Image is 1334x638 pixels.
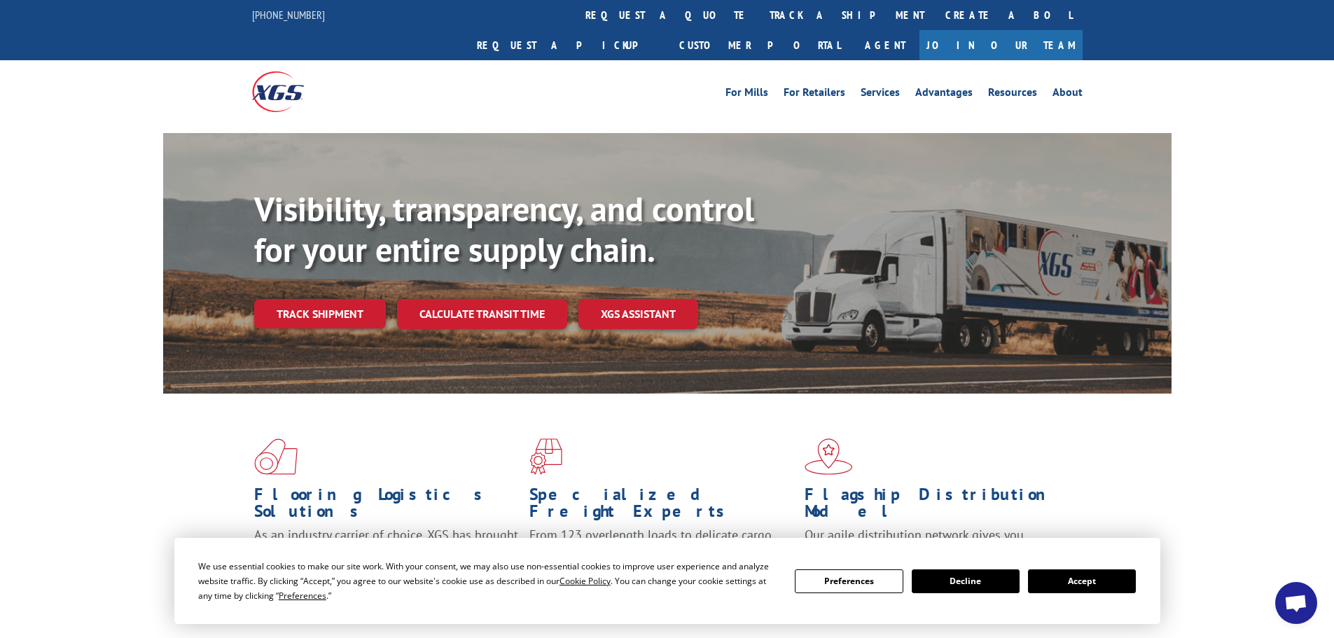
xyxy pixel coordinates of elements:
[529,527,794,589] p: From 123 overlength loads to delicate cargo, our experienced staff knows the best way to move you...
[988,87,1037,102] a: Resources
[795,569,903,593] button: Preferences
[805,527,1062,560] span: Our agile distribution network gives you nationwide inventory management on demand.
[805,486,1069,527] h1: Flagship Distribution Model
[252,8,325,22] a: [PHONE_NUMBER]
[1275,582,1317,624] div: Open chat
[466,30,669,60] a: Request a pickup
[529,438,562,475] img: xgs-icon-focused-on-flooring-red
[578,299,698,329] a: XGS ASSISTANT
[254,486,519,527] h1: Flooring Logistics Solutions
[919,30,1083,60] a: Join Our Team
[254,527,518,576] span: As an industry carrier of choice, XGS has brought innovation and dedication to flooring logistics...
[915,87,973,102] a: Advantages
[279,590,326,602] span: Preferences
[725,87,768,102] a: For Mills
[912,569,1020,593] button: Decline
[397,299,567,329] a: Calculate transit time
[861,87,900,102] a: Services
[529,486,794,527] h1: Specialized Freight Experts
[1028,569,1136,593] button: Accept
[174,538,1160,624] div: Cookie Consent Prompt
[254,438,298,475] img: xgs-icon-total-supply-chain-intelligence-red
[254,187,754,271] b: Visibility, transparency, and control for your entire supply chain.
[851,30,919,60] a: Agent
[198,559,778,603] div: We use essential cookies to make our site work. With your consent, we may also use non-essential ...
[254,299,386,328] a: Track shipment
[1052,87,1083,102] a: About
[669,30,851,60] a: Customer Portal
[805,438,853,475] img: xgs-icon-flagship-distribution-model-red
[784,87,845,102] a: For Retailers
[560,575,611,587] span: Cookie Policy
